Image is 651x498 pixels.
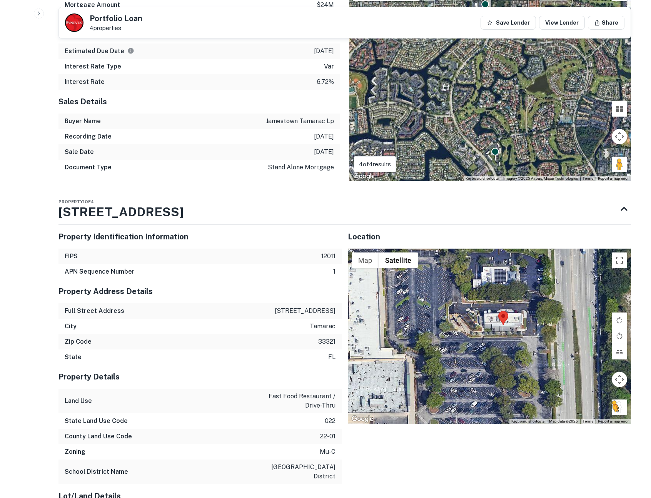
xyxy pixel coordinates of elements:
[65,337,92,346] h6: Zip Code
[90,15,142,22] h5: Portfolio Loan
[65,396,92,406] h6: Land Use
[317,77,334,87] p: 6.72%
[318,337,336,346] p: 33321
[333,267,336,276] p: 1
[65,306,124,316] h6: Full Street Address
[612,252,627,268] button: Toggle fullscreen view
[588,16,624,30] button: Share
[320,447,336,456] p: mu-c
[612,328,627,344] button: Rotate map counterclockwise
[612,313,627,328] button: Rotate map clockwise
[511,419,544,424] button: Keyboard shortcuts
[58,286,342,297] h5: Property Address Details
[58,371,342,383] h5: Property Details
[65,432,132,441] h6: County Land Use Code
[481,16,536,30] button: Save Lender
[65,147,94,157] h6: Sale Date
[351,171,377,181] img: Google
[127,47,134,54] svg: Estimate is based on a standard schedule for this type of loan.
[351,171,377,181] a: Open this area in Google Maps (opens a new window)
[598,176,629,180] a: Report a map error
[65,447,85,456] h6: Zoning
[65,77,105,87] h6: Interest Rate
[266,117,334,126] p: jamestown tamarac lp
[612,344,627,359] button: Tilt map
[612,372,627,387] button: Map camera controls
[325,416,336,426] p: 022
[65,62,121,71] h6: Interest Rate Type
[314,147,334,157] p: [DATE]
[90,25,142,32] p: 4 properties
[58,194,631,224] div: Property1of4[STREET_ADDRESS]
[350,414,375,424] a: Open this area in Google Maps (opens a new window)
[539,16,585,30] a: View Lender
[65,163,112,172] h6: Document Type
[348,231,631,242] h5: Location
[65,252,78,261] h6: FIPS
[317,0,334,10] p: $24m
[65,267,135,276] h6: APN Sequence Number
[65,47,134,56] h6: Estimated Due Date
[583,419,593,423] a: Terms (opens in new tab)
[352,252,379,268] button: Show street map
[58,96,340,107] h5: Sales Details
[266,392,336,410] p: fast food restaurant / drive-thru
[275,306,336,316] p: [STREET_ADDRESS]
[65,117,101,126] h6: Buyer Name
[612,101,627,117] button: Tilt map
[612,129,627,144] button: Map camera controls
[612,399,627,415] button: Drag Pegman onto the map to open Street View
[321,252,336,261] p: 12011
[268,163,334,172] p: stand alone mortgage
[310,322,336,331] p: tamarac
[598,419,629,423] a: Report a map error
[583,176,593,180] a: Terms (opens in new tab)
[324,62,334,71] p: var
[549,419,578,423] span: Map data ©2025
[266,463,336,481] p: [GEOGRAPHIC_DATA] district
[58,231,342,242] h5: Property Identification Information
[65,0,120,10] h6: Mortgage Amount
[379,252,418,268] button: Show satellite imagery
[466,176,499,181] button: Keyboard shortcuts
[503,176,578,180] span: Imagery ©2025 Airbus, Maxar Technologies
[65,322,77,331] h6: City
[314,132,334,141] p: [DATE]
[58,203,184,221] h3: [STREET_ADDRESS]
[65,416,128,426] h6: State Land Use Code
[58,199,94,204] span: Property 1 of 4
[328,353,336,362] p: fl
[65,467,128,476] h6: School District Name
[359,160,391,169] p: 4 of 4 results
[612,157,627,172] button: Drag Pegman onto the map to open Street View
[65,353,82,362] h6: State
[65,132,112,141] h6: Recording Date
[314,47,334,56] p: [DATE]
[320,432,336,441] p: 22-01
[613,436,651,473] iframe: Chat Widget
[350,414,375,424] img: Google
